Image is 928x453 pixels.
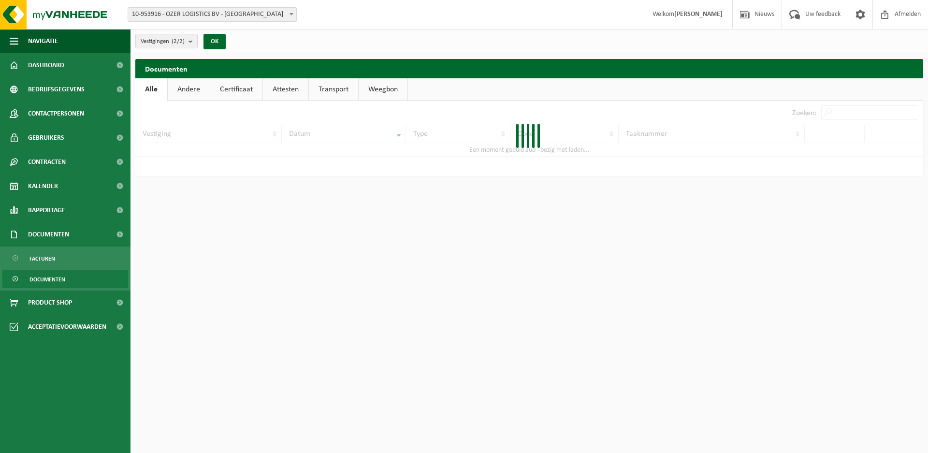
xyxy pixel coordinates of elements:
[28,53,64,77] span: Dashboard
[172,38,185,44] count: (2/2)
[29,270,65,289] span: Documenten
[2,249,128,267] a: Facturen
[28,150,66,174] span: Contracten
[128,8,296,21] span: 10-953916 - OZER LOGISTICS BV - ROTTERDAM
[263,78,308,101] a: Attesten
[28,291,72,315] span: Product Shop
[28,315,106,339] span: Acceptatievoorwaarden
[28,198,65,222] span: Rapportage
[135,78,167,101] a: Alle
[135,59,923,78] h2: Documenten
[203,34,226,49] button: OK
[28,29,58,53] span: Navigatie
[359,78,407,101] a: Weegbon
[210,78,262,101] a: Certificaat
[168,78,210,101] a: Andere
[141,34,185,49] span: Vestigingen
[309,78,358,101] a: Transport
[28,126,64,150] span: Gebruikers
[135,34,198,48] button: Vestigingen(2/2)
[28,174,58,198] span: Kalender
[2,270,128,288] a: Documenten
[29,249,55,268] span: Facturen
[128,7,297,22] span: 10-953916 - OZER LOGISTICS BV - ROTTERDAM
[674,11,723,18] strong: [PERSON_NAME]
[28,102,84,126] span: Contactpersonen
[28,77,85,102] span: Bedrijfsgegevens
[28,222,69,247] span: Documenten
